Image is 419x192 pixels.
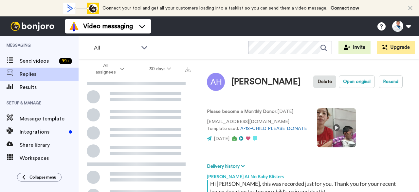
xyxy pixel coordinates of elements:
button: Open original [339,75,375,88]
strong: Please become a Monthly Donor [207,109,276,114]
div: [PERSON_NAME] [231,77,301,87]
button: Collapse menu [17,173,62,181]
button: 30 days [137,63,184,75]
span: Replies [20,70,79,78]
a: A-18-CHILD PLEASE DONATE [240,126,307,131]
img: vm-color.svg [69,21,79,32]
img: export.svg [185,67,191,72]
span: Collapse menu [29,175,56,180]
span: Connect your tool and get all your customers loading into a tasklist so you can send them a video... [102,6,327,11]
button: All assignees [80,60,137,78]
span: All assignees [92,62,119,75]
button: Resend [379,75,403,88]
button: Delete [313,75,336,88]
div: 99 + [59,58,72,64]
span: Results [20,83,79,91]
a: Connect now [331,6,359,11]
span: [DATE] [214,137,229,141]
button: Invite [338,41,371,54]
span: Message template [20,115,79,123]
span: Workspaces [20,154,79,162]
span: Share library [20,141,79,149]
img: bj-logo-header-white.svg [8,22,57,31]
button: Upgrade [377,41,415,54]
button: Export all results that match these filters now. [183,64,192,74]
div: [PERSON_NAME] At No Baby Blisters [207,170,406,180]
span: Video messaging [83,22,133,31]
img: Image of Ann Hoang [207,73,225,91]
button: Delivery history [207,163,247,170]
p: : [DATE] [207,108,307,115]
span: All [94,44,138,52]
span: Integrations [20,128,66,136]
div: animation [63,3,99,14]
span: Send videos [20,57,56,65]
p: [EMAIL_ADDRESS][DOMAIN_NAME] Template used: [207,118,307,132]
